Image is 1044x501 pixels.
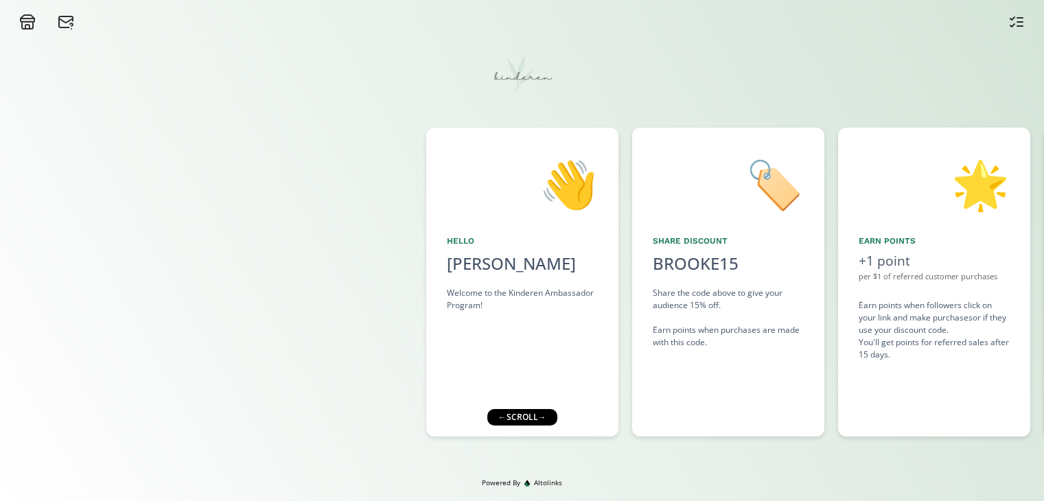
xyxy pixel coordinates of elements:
div: Welcome to the Kinderen Ambassador Program! [447,287,598,312]
div: 🌟 [859,148,1010,218]
div: +1 point [859,251,1010,271]
div: 👋 [447,148,598,218]
span: Powered By [482,478,520,488]
span: Altolinks [534,478,562,488]
div: Share Discount [653,235,804,247]
div: per $1 of referred customer purchases [859,271,1010,283]
img: t9gvFYbm8xZn [488,41,557,110]
div: BROOKE15 [653,251,739,276]
div: 🏷️ [653,148,804,218]
div: [PERSON_NAME] [447,251,598,276]
img: favicon-32x32.png [524,480,531,487]
div: Share the code above to give your audience 15% off. Earn points when purchases are made with this... [653,287,804,349]
div: Earn points when followers click on your link and make purchases or if they use your discount cod... [859,299,1010,361]
div: Earn points [859,235,1010,247]
div: ← scroll → [487,409,557,426]
div: Hello [447,235,598,247]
